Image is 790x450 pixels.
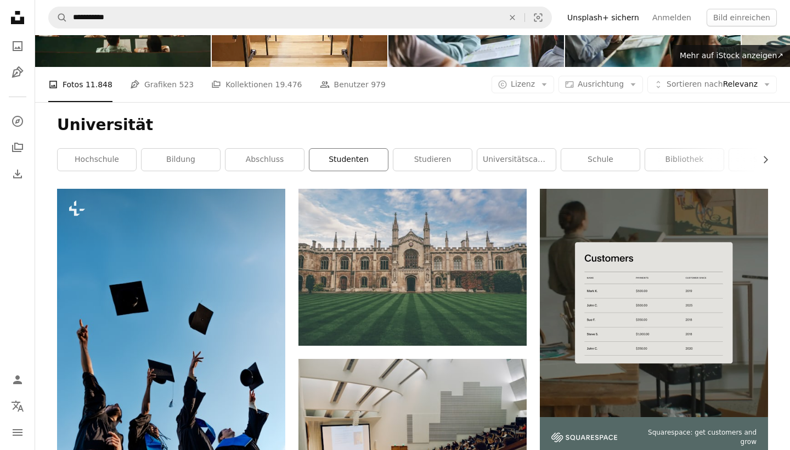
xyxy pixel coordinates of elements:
a: Anmelden / Registrieren [7,369,29,391]
a: Entdecken [7,110,29,132]
a: Mehr auf iStock anzeigen↗ [673,45,790,67]
span: Relevanz [667,79,758,90]
span: Lizenz [511,80,535,88]
a: Bildung [142,149,220,171]
a: Hochschule [58,149,136,171]
a: Bisherige Downloads [7,163,29,185]
a: Bibliothek [645,149,724,171]
span: 19.476 [275,78,302,91]
a: Startseite — Unsplash [7,7,29,31]
a: Studenten [309,149,388,171]
img: file-1747939376688-baf9a4a454ffimage [540,189,768,417]
h1: Universität [57,115,768,135]
button: Sortieren nachRelevanz [647,76,777,93]
a: Unsplash+ sichern [561,9,646,26]
a: Schule [561,149,640,171]
button: Menü [7,421,29,443]
a: universitätscampus [477,149,556,171]
button: Liste nach rechts verschieben [755,149,768,171]
button: Visuelle Suche [525,7,551,28]
a: Foto von A. C. ansehen [57,341,285,351]
button: Ausrichtung [558,76,643,93]
a: Grafiken 523 [130,67,194,102]
img: file-1747939142011-51e5cc87e3c9 [551,432,617,442]
span: Mehr auf iStock anzeigen ↗ [680,51,783,60]
a: Fotos [7,35,29,57]
button: Bild einreichen [707,9,777,26]
button: Unsplash suchen [49,7,67,28]
img: Brauner Betonpalast unter blauem Himmel bei Tag [298,189,527,345]
span: Squarespace: get customers and grow [630,428,757,447]
button: Sprache [7,395,29,417]
button: Lizenz [492,76,554,93]
a: Anmelden [646,9,698,26]
a: Menschen, die auf einem Stuhl vor dem Computer sitzen [298,439,527,449]
a: Benutzer 979 [320,67,386,102]
span: 523 [179,78,194,91]
a: studieren [393,149,472,171]
form: Finden Sie Bildmaterial auf der ganzen Webseite [48,7,552,29]
a: Kollektionen [7,137,29,159]
span: 979 [371,78,386,91]
a: Abschluss [225,149,304,171]
span: Sortieren nach [667,80,723,88]
span: Ausrichtung [578,80,624,88]
a: Kollektionen 19.476 [211,67,302,102]
a: Grafiken [7,61,29,83]
a: Brauner Betonpalast unter blauem Himmel bei Tag [298,262,527,272]
button: Löschen [500,7,524,28]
